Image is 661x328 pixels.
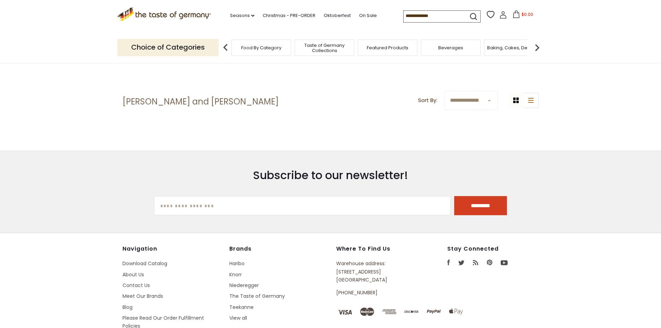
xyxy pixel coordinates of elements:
p: [PHONE_NUMBER] [336,289,415,297]
img: next arrow [530,41,544,54]
a: Download Catalog [122,260,167,267]
p: Warehouse address: [STREET_ADDRESS] [GEOGRAPHIC_DATA] [336,260,415,284]
a: Food By Category [241,45,281,50]
h4: Brands [229,245,329,252]
a: Knorr [229,271,242,278]
a: Beverages [438,45,463,50]
h4: Where to find us [336,245,415,252]
span: $0.00 [522,11,533,17]
a: Blog [122,304,133,311]
a: On Sale [359,12,377,19]
h4: Navigation [122,245,222,252]
img: previous arrow [219,41,232,54]
button: $0.00 [508,10,538,21]
a: Seasons [230,12,254,19]
a: Haribo [229,260,245,267]
h1: [PERSON_NAME] and [PERSON_NAME] [122,96,279,107]
a: Taste of Germany Collections [297,43,352,53]
a: Oktoberfest [324,12,351,19]
a: About Us [122,271,144,278]
a: View all [229,314,247,321]
a: The Taste of Germany [229,293,285,300]
a: Contact Us [122,282,150,289]
p: Choice of Categories [117,39,219,56]
a: Baking, Cakes, Desserts [487,45,541,50]
a: Christmas - PRE-ORDER [263,12,315,19]
a: Meet Our Brands [122,293,163,300]
a: Niederegger [229,282,259,289]
h3: Subscribe to our newsletter! [154,168,507,182]
label: Sort By: [418,96,437,105]
a: Teekanne [229,304,254,311]
a: Featured Products [367,45,408,50]
h4: Stay Connected [447,245,539,252]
